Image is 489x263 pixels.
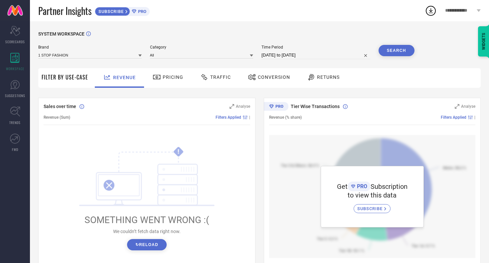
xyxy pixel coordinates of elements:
span: Filter By Use-Case [42,73,88,81]
span: FWD [12,147,18,152]
span: SOMETHING WENT WRONG :( [84,214,209,225]
a: SUBSCRIBEPRO [95,5,150,16]
span: SUGGESTIONS [5,93,25,98]
span: Get [337,183,348,191]
span: Partner Insights [38,4,91,18]
span: Revenue [113,75,136,80]
span: Tier Wise Transactions [291,104,340,109]
a: SUBSCRIBE [354,199,391,213]
span: PRO [355,183,367,190]
span: TRENDS [9,120,21,125]
span: | [249,115,250,120]
span: Revenue (Sum) [44,115,70,120]
span: Category [150,45,253,50]
span: Subscription [371,183,407,191]
span: Filters Applied [441,115,466,120]
tspan: ! [178,148,179,156]
span: Sales over time [44,104,76,109]
span: We couldn’t fetch data right now. [113,229,181,234]
span: PRO [136,9,146,14]
span: Conversion [258,74,290,80]
span: Traffic [210,74,231,80]
span: SCORECARDS [5,39,25,44]
svg: Zoom [230,104,234,109]
span: SUBSCRIBE [357,206,384,211]
span: Analyse [461,104,475,109]
span: SUBSCRIBE [95,9,125,14]
div: Open download list [425,5,437,17]
span: Revenue (% share) [269,115,302,120]
button: ↻Reload [127,239,167,250]
span: Time Period [261,45,370,50]
span: Pricing [163,74,183,80]
span: | [474,115,475,120]
span: Brand [38,45,142,50]
svg: Zoom [455,104,459,109]
button: Search [379,45,414,56]
div: Premium [264,102,288,112]
span: to view this data [348,191,397,199]
span: WORKSPACE [6,66,24,71]
span: Analyse [236,104,250,109]
input: Select time period [261,51,370,59]
span: Filters Applied [216,115,241,120]
span: SYSTEM WORKSPACE [38,31,84,37]
span: Returns [317,74,340,80]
